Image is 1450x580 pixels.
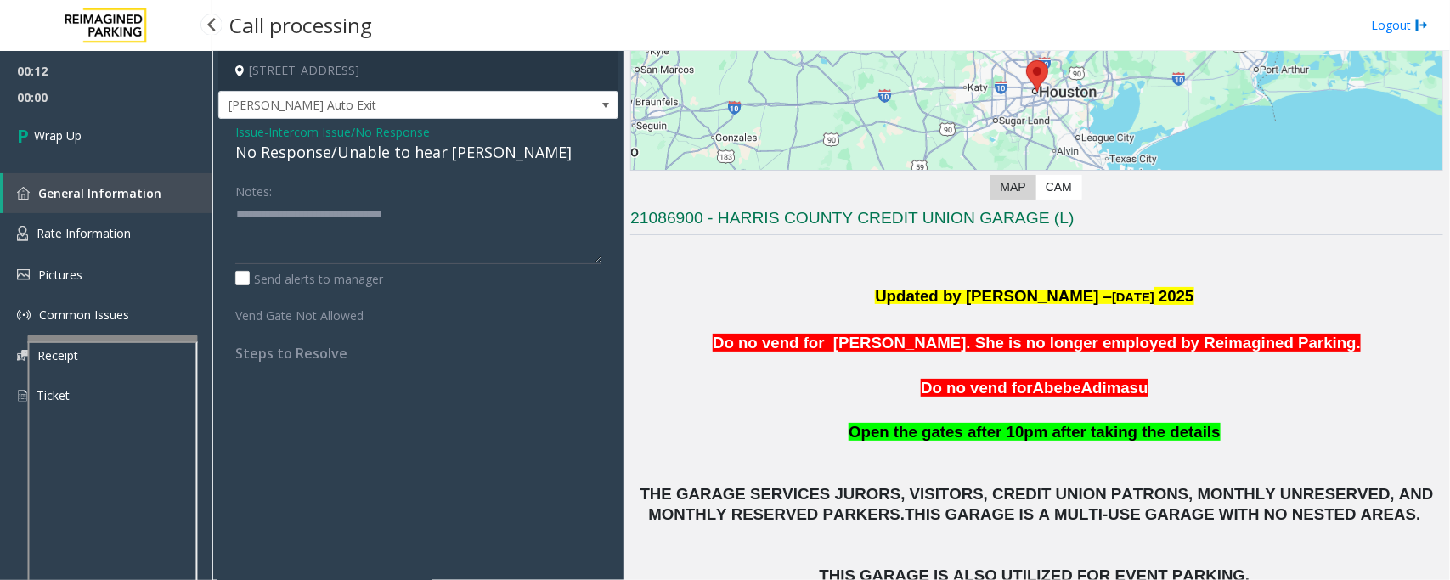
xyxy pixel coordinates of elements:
[34,127,82,144] span: Wrap Up
[1026,60,1048,92] div: 1401 Congress Street, Houston, TX
[17,388,28,403] img: 'icon'
[640,485,1438,524] span: THE GARAGE SERVICES JURORS, VISITORS, CREDIT UNION PATRONS, MONTHLY UNRESERVED, AND MONTHLY RESER...
[17,350,29,361] img: 'icon'
[268,123,430,141] span: Intercom Issue/No Response
[235,141,601,164] div: No Response/Unable to hear [PERSON_NAME]
[1103,379,1148,397] span: imasu
[1415,16,1429,34] img: logout
[17,269,30,280] img: 'icon'
[17,226,28,241] img: 'icon'
[921,379,1033,397] span: Do no vend for
[235,177,272,200] label: Notes:
[849,423,1221,441] span: Open the gates after 10pm after taking the details
[713,334,1361,352] span: Do no vend for [PERSON_NAME]. She is no longer employed by Reimagined Parking.
[990,175,1036,200] label: Map
[38,185,161,201] span: General Information
[219,92,538,119] span: [PERSON_NAME] Auto Exit
[630,207,1443,235] h3: 21086900 - HARRIS COUNTY CREDIT UNION GARAGE (L)
[1035,175,1082,200] label: CAM
[3,173,212,213] a: General Information
[1112,290,1154,304] span: [DATE]
[1044,379,1081,397] span: bebe
[221,4,381,46] h3: Call processing
[235,123,264,141] span: Issue
[39,307,129,323] span: Common Issues
[231,301,387,324] label: Vend Gate Not Allowed
[235,346,601,362] h4: Steps to Resolve
[875,287,1112,305] span: Updated by [PERSON_NAME] –
[218,51,618,91] h4: [STREET_ADDRESS]
[1159,287,1194,305] span: 2025
[1081,379,1103,397] span: Ad
[17,187,30,200] img: 'icon'
[235,270,383,288] label: Send alerts to manager
[17,308,31,322] img: 'icon'
[1371,16,1429,34] a: Logout
[1033,379,1044,397] span: A
[264,124,430,140] span: -
[905,505,1420,523] span: THIS GARAGE IS A MULTI-USE GARAGE WITH NO NESTED AREAS.
[37,225,131,241] span: Rate Information
[38,267,82,283] span: Pictures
